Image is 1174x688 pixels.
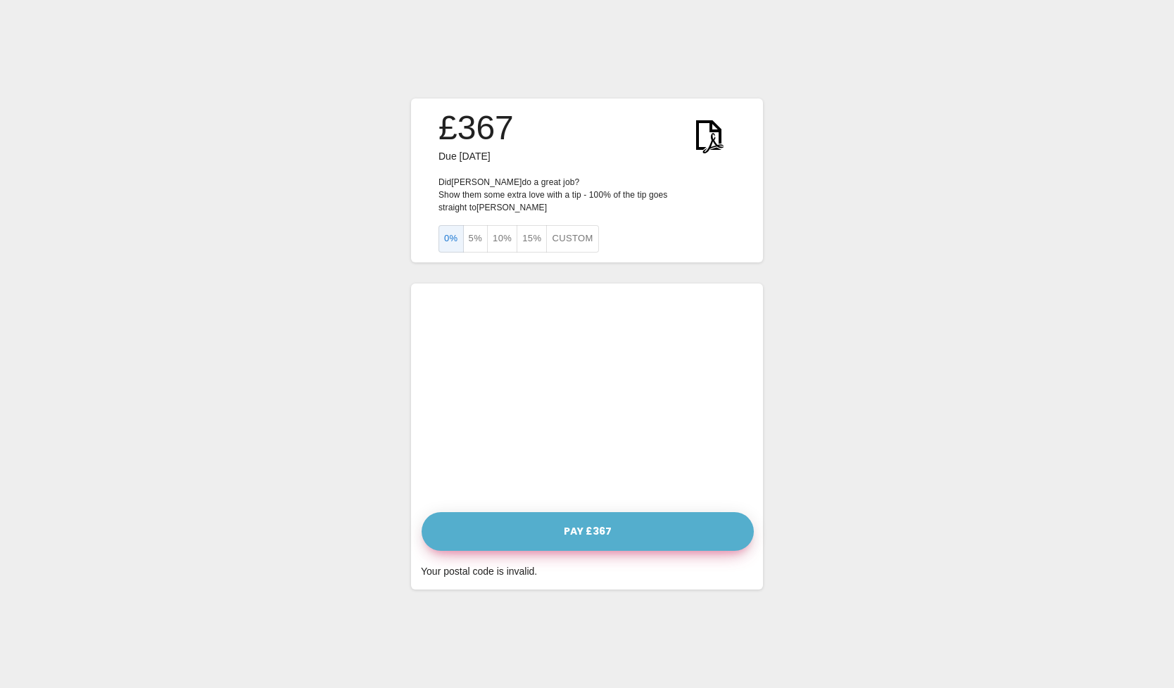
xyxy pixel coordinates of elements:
p: Did [PERSON_NAME] do a great job? Show them some extra love with a tip - 100% of the tip goes str... [438,176,736,214]
button: 15% [517,225,547,253]
button: Pay £367 [422,512,754,551]
button: 5% [463,225,488,253]
img: KWtEnYElUAjQEnRfPUW9W5ea6t5aBiGYRiGYRiGYRg1o9H4B2ScLFicwGxqAAAAAElFTkSuQmCC [682,108,736,162]
h3: £367 [438,108,514,148]
div: Your postal code is invalid. [421,563,753,580]
button: 10% [487,225,517,253]
iframe: Secure payment input frame [418,291,756,503]
span: Due [DATE] [438,151,491,162]
button: 0% [438,225,464,253]
button: Custom [546,225,598,253]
